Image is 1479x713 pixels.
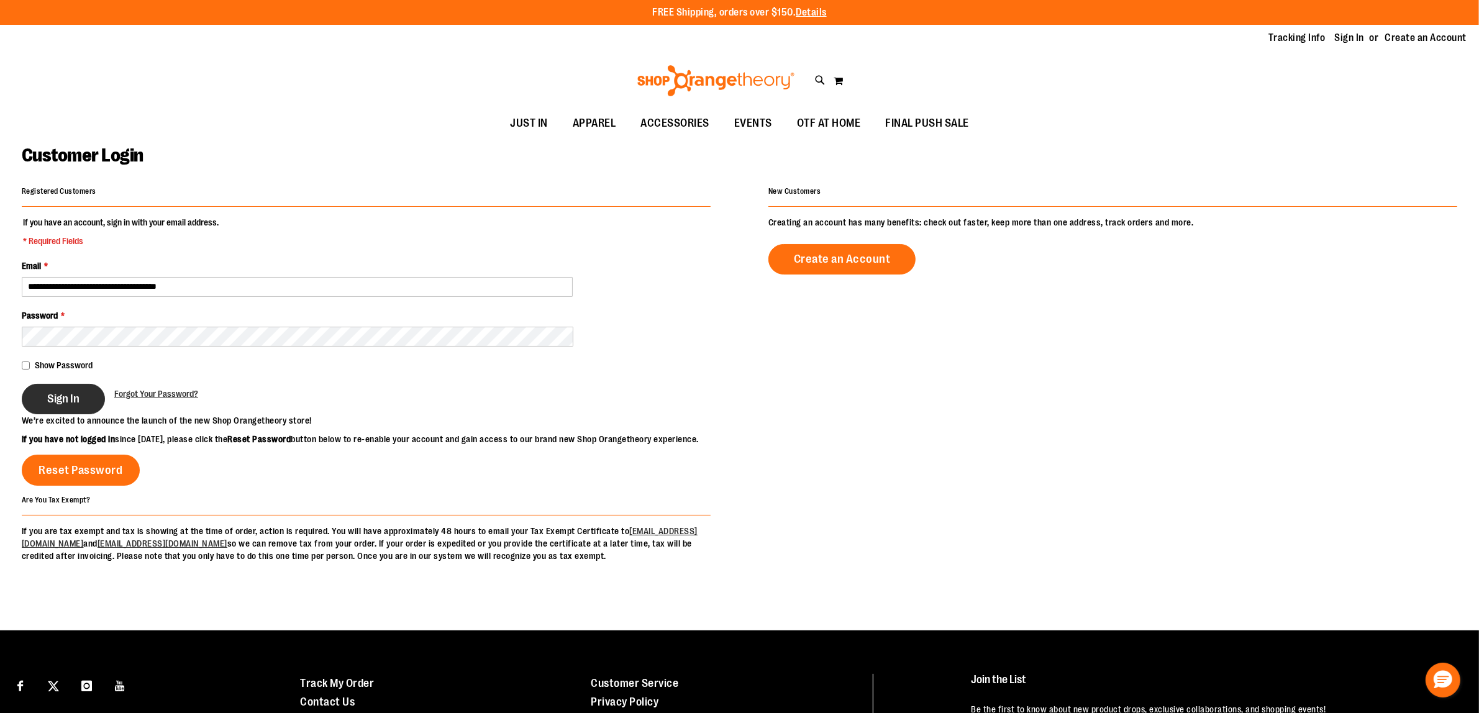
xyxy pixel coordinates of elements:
[22,384,105,414] button: Sign In
[22,525,711,562] p: If you are tax exempt and tax is showing at the time of order, action is required. You will have ...
[628,109,722,138] a: ACCESSORIES
[35,360,93,370] span: Show Password
[48,681,59,692] img: Twitter
[510,109,548,137] span: JUST IN
[300,677,374,689] a: Track My Order
[22,261,41,271] span: Email
[573,109,616,137] span: APPAREL
[498,109,560,138] a: JUST IN
[22,433,740,445] p: since [DATE], please click the button below to re-enable your account and gain access to our bran...
[22,495,91,504] strong: Are You Tax Exempt?
[591,677,679,689] a: Customer Service
[114,388,198,400] a: Forgot Your Password?
[228,434,291,444] strong: Reset Password
[47,392,80,406] span: Sign In
[23,235,219,247] span: * Required Fields
[796,7,827,18] a: Details
[22,455,140,486] a: Reset Password
[22,414,740,427] p: We’re excited to announce the launch of the new Shop Orangetheory store!
[22,187,96,196] strong: Registered Customers
[1385,31,1467,45] a: Create an Account
[300,696,355,708] a: Contact Us
[768,216,1457,229] p: Creating an account has many benefits: check out faster, keep more than one address, track orders...
[794,252,891,266] span: Create an Account
[972,674,1446,697] h4: Join the List
[22,216,220,247] legend: If you have an account, sign in with your email address.
[98,538,227,548] a: [EMAIL_ADDRESS][DOMAIN_NAME]
[885,109,969,137] span: FINAL PUSH SALE
[640,109,709,137] span: ACCESSORIES
[873,109,981,138] a: FINAL PUSH SALE
[1335,31,1365,45] a: Sign In
[652,6,827,20] p: FREE Shipping, orders over $150.
[43,674,65,696] a: Visit our X page
[9,674,31,696] a: Visit our Facebook page
[635,65,796,96] img: Shop Orangetheory
[22,311,58,320] span: Password
[722,109,785,138] a: EVENTS
[109,674,131,696] a: Visit our Youtube page
[734,109,772,137] span: EVENTS
[768,187,821,196] strong: New Customers
[114,389,198,399] span: Forgot Your Password?
[22,145,143,166] span: Customer Login
[39,463,123,477] span: Reset Password
[1426,663,1460,697] button: Hello, have a question? Let’s chat.
[797,109,861,137] span: OTF AT HOME
[560,109,629,138] a: APPAREL
[768,244,916,275] a: Create an Account
[1268,31,1326,45] a: Tracking Info
[785,109,873,138] a: OTF AT HOME
[76,674,98,696] a: Visit our Instagram page
[22,434,116,444] strong: If you have not logged in
[591,696,659,708] a: Privacy Policy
